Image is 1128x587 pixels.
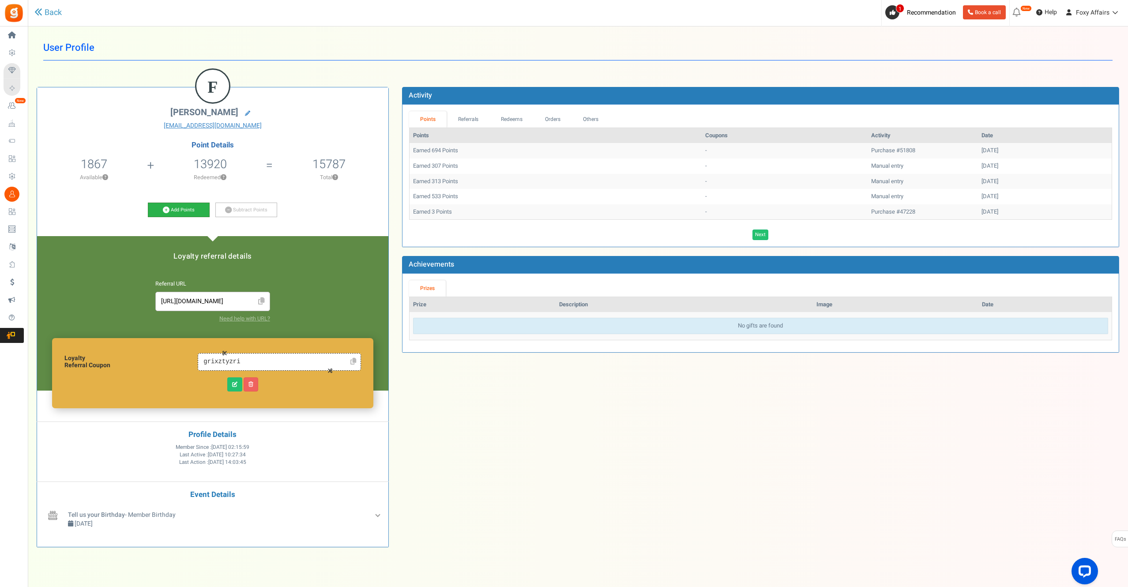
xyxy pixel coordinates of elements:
[211,444,249,451] span: [DATE] 02:15:59
[208,459,246,466] span: [DATE] 14:03:45
[44,491,382,499] h4: Event Details
[1033,5,1060,19] a: Help
[981,208,1108,216] div: [DATE]
[702,189,868,204] td: -
[963,5,1006,19] a: Book a call
[1076,8,1109,17] span: Foxy Affairs
[196,70,229,104] figcaption: F
[410,128,702,143] th: Points
[978,128,1112,143] th: Date
[155,281,270,287] h6: Referral URL
[44,121,382,130] a: [EMAIL_ADDRESS][DOMAIN_NAME]
[868,128,978,143] th: Activity
[447,111,490,128] a: Referrals
[68,510,125,519] b: Tell us your Birthday
[219,315,270,323] a: Need help with URL?
[1042,8,1057,17] span: Help
[180,451,246,459] span: Last Active :
[43,35,1113,60] h1: User Profile
[981,147,1108,155] div: [DATE]
[572,111,609,128] a: Others
[409,259,454,270] b: Achievements
[102,175,108,181] button: ?
[871,177,903,185] span: Manual entry
[75,519,93,528] span: [DATE]
[155,173,265,181] p: Redeemed
[896,4,904,13] span: 1
[37,141,388,149] h4: Point Details
[702,128,868,143] th: Coupons
[221,175,226,181] button: ?
[813,297,978,312] th: Image
[410,158,702,174] td: Earned 307 Points
[409,111,447,128] a: Points
[978,297,1112,312] th: Date
[413,318,1108,334] div: No gifts are found
[347,355,360,369] a: Click to Copy
[41,173,147,181] p: Available
[907,8,956,17] span: Recommendation
[868,204,978,220] td: Purchase #47228
[702,158,868,174] td: -
[981,162,1108,170] div: [DATE]
[871,162,903,170] span: Manual entry
[68,510,176,519] span: - Member Birthday
[255,294,269,309] span: Click to Copy
[46,252,380,260] h5: Loyalty referral details
[44,431,382,439] h4: Profile Details
[981,177,1108,186] div: [DATE]
[871,192,903,200] span: Manual entry
[332,175,338,181] button: ?
[81,155,107,173] span: 1867
[490,111,534,128] a: Redeems
[752,230,768,240] a: Next
[885,5,959,19] a: 1 Recommendation
[556,297,813,312] th: Description
[215,203,277,218] a: Subtract Points
[312,158,346,171] h5: 15787
[409,280,446,297] a: Prizes
[170,106,238,119] span: [PERSON_NAME]
[410,204,702,220] td: Earned 3 Points
[702,174,868,189] td: -
[534,111,572,128] a: Orders
[410,297,556,312] th: Prize
[1020,5,1032,11] em: New
[868,143,978,158] td: Purchase #51808
[176,444,249,451] span: Member Since :
[208,451,246,459] span: [DATE] 10:27:34
[4,98,24,113] a: New
[409,90,432,101] b: Activity
[410,143,702,158] td: Earned 694 Points
[410,174,702,189] td: Earned 313 Points
[194,158,227,171] h5: 13920
[702,143,868,158] td: -
[4,3,24,23] img: Gratisfaction
[981,192,1108,201] div: [DATE]
[64,355,198,369] h6: Loyalty Referral Coupon
[179,459,246,466] span: Last Action :
[15,98,26,104] em: New
[1114,531,1126,548] span: FAQs
[148,203,210,218] a: Add Points
[274,173,384,181] p: Total
[702,204,868,220] td: -
[410,189,702,204] td: Earned 533 Points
